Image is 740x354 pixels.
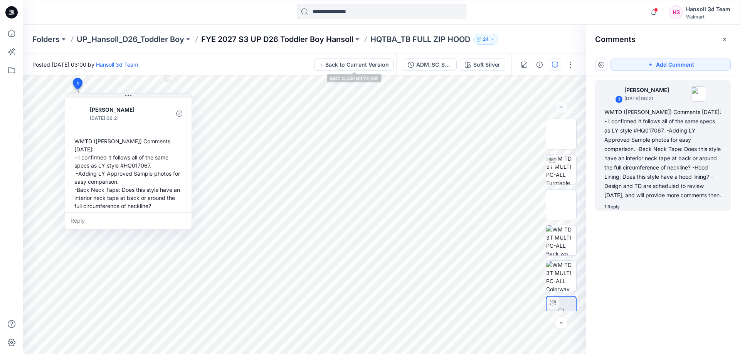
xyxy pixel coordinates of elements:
a: FYE 2027 S3 UP D26 Toddler Boy Hansoll [201,34,353,45]
a: UP_Hansoll_D26_Toddler Boy [77,34,184,45]
p: [DATE] 06:21 [624,95,669,102]
a: Hansoll 3d Team [96,61,138,68]
p: 24 [483,35,489,44]
div: 1 [615,96,623,103]
button: 24 [473,34,498,45]
div: H3 [669,5,683,19]
img: WM TD 3T MULTI PC-ALL Turntable with Avatar [546,154,576,185]
img: Kristin Veit [606,86,621,102]
img: WM TD 3T MULTI PC-ALL Colorway wo Avatar [546,261,576,291]
div: Soft Silver [473,60,500,69]
button: Back to Current Version [314,59,394,71]
a: Folders [32,34,60,45]
div: WMTD ([PERSON_NAME]) Comments [DATE]: - I confirmed it follows all of the same specs as LY style ... [604,107,721,200]
p: [PERSON_NAME] [624,86,669,95]
img: Kristin Veit [71,106,87,121]
button: Soft Silver [460,59,505,71]
p: HQTBA_TB FULL ZIP HOOD [370,34,470,45]
button: Add Comment [610,59,731,71]
span: 1 [77,80,79,87]
button: Details [533,59,546,71]
button: ADM_SC_SOLID [403,59,457,71]
img: WM TD 3T MULTI PC-ALL Back wo Avatar [546,225,576,255]
div: Walmart [686,14,730,20]
p: [PERSON_NAME] [90,105,153,114]
div: Reply [65,212,192,229]
h2: Comments [595,35,636,44]
div: WMTD ([PERSON_NAME]) Comments [DATE]: - I confirmed it follows all of the same specs as LY style ... [71,134,185,253]
div: ADM_SC_SOLID [416,60,452,69]
p: [DATE] 06:21 [90,114,153,122]
div: Hansoll 3d Team [686,5,730,14]
span: Posted [DATE] 03:00 by [32,60,138,69]
div: 1 Reply [604,203,620,211]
